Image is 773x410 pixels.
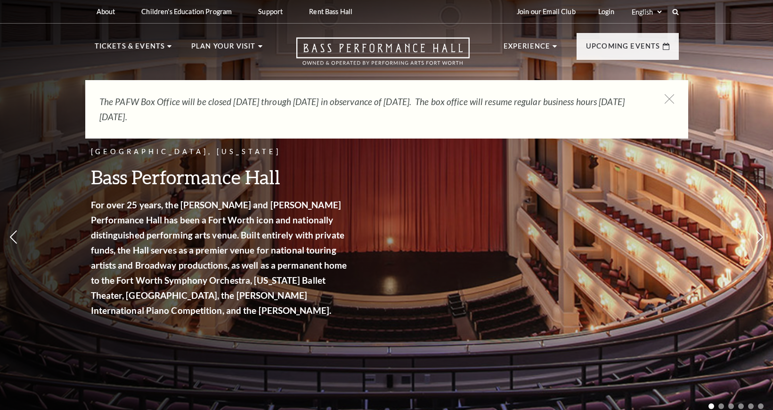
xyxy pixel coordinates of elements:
p: [GEOGRAPHIC_DATA], [US_STATE] [91,146,350,158]
strong: For over 25 years, the [PERSON_NAME] and [PERSON_NAME] Performance Hall has been a Fort Worth ico... [91,199,347,316]
p: Tickets & Events [95,41,165,57]
p: Support [258,8,283,16]
p: Upcoming Events [586,41,660,57]
p: Experience [504,41,551,57]
p: Plan Your Visit [191,41,256,57]
select: Select: [630,8,663,16]
p: About [97,8,115,16]
p: Children's Education Program [141,8,232,16]
em: The PAFW Box Office will be closed [DATE] through [DATE] in observance of [DATE]. The box office ... [99,96,625,122]
p: Rent Bass Hall [309,8,352,16]
h3: Bass Performance Hall [91,165,350,189]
